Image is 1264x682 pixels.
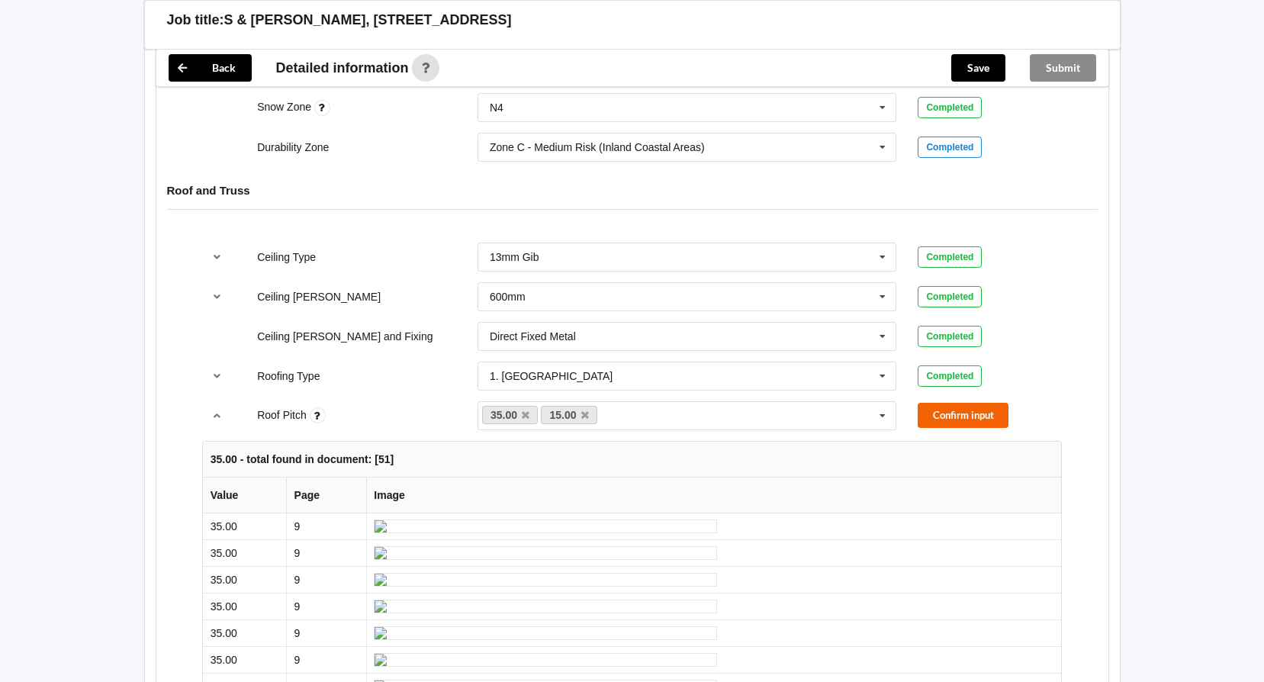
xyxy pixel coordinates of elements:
img: ai_input-page9-RoofPitch-1-1.jpeg [374,546,717,560]
div: N4 [490,102,503,113]
a: 35.00 [482,406,539,424]
img: ai_input-page9-RoofPitch-1-0.jpeg [374,520,717,533]
img: ai_input-page9-RoofPitch-1-2.jpeg [374,573,717,587]
td: 35.00 [203,593,286,619]
td: 9 [286,539,366,566]
td: 9 [286,513,366,539]
th: 35.00 - total found in document: [51] [203,442,1061,478]
td: 9 [286,593,366,619]
label: Roof Pitch [257,409,309,421]
div: Completed [918,246,982,268]
button: Confirm input [918,403,1008,428]
h3: Job title: [167,11,224,29]
label: Roofing Type [257,370,320,382]
label: Ceiling Type [257,251,316,263]
div: Completed [918,286,982,307]
div: Completed [918,97,982,118]
th: Page [286,478,366,513]
button: Save [951,54,1005,82]
h4: Roof and Truss [167,183,1098,198]
th: Image [366,478,1061,513]
div: Completed [918,365,982,387]
button: Back [169,54,252,82]
div: 600mm [490,291,526,302]
th: Value [203,478,286,513]
button: reference-toggle [202,243,232,271]
div: 13mm Gib [490,252,539,262]
img: ai_input-page9-RoofPitch-1-4.jpeg [374,626,717,640]
td: 35.00 [203,539,286,566]
span: Detailed information [276,61,409,75]
div: Direct Fixed Metal [490,331,576,342]
h3: S & [PERSON_NAME], [STREET_ADDRESS] [224,11,512,29]
td: 35.00 [203,619,286,646]
button: reference-toggle [202,283,232,310]
td: 9 [286,619,366,646]
a: 15.00 [541,406,597,424]
img: ai_input-page9-RoofPitch-1-5.jpeg [374,653,717,667]
div: Completed [918,326,982,347]
img: ai_input-page9-RoofPitch-1-3.jpeg [374,600,717,613]
label: Ceiling [PERSON_NAME] [257,291,381,303]
td: 35.00 [203,646,286,673]
div: Completed [918,137,982,158]
button: reference-toggle [202,362,232,390]
div: 1. [GEOGRAPHIC_DATA] [490,371,613,381]
td: 9 [286,646,366,673]
button: reference-toggle [202,402,232,429]
label: Ceiling [PERSON_NAME] and Fixing [257,330,433,343]
div: Zone C - Medium Risk (Inland Coastal Areas) [490,142,705,153]
label: Snow Zone [257,101,314,113]
td: 35.00 [203,566,286,593]
td: 35.00 [203,513,286,539]
td: 9 [286,566,366,593]
label: Durability Zone [257,141,329,153]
